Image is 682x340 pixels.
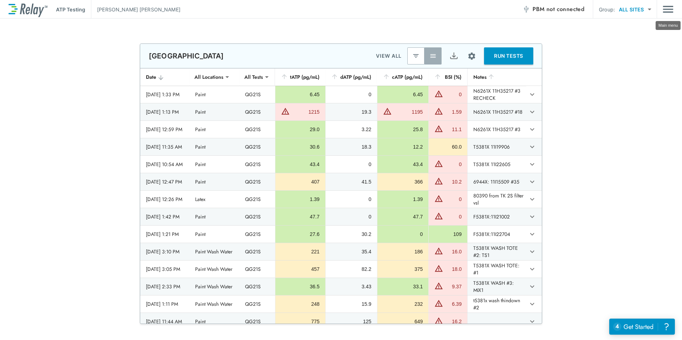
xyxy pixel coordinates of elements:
td: Paint [189,138,239,155]
div: [DATE] 11:44 AM [146,318,184,325]
img: Warning [434,247,443,255]
th: Date [140,68,189,86]
div: 9.37 [445,283,462,290]
div: [DATE] 3:10 PM [146,248,184,255]
div: [DATE] 11:35 AM [146,143,184,150]
td: T5381X WASH TOTE: #1 [467,261,526,278]
td: QG21S [239,138,275,155]
div: 43.4 [281,161,320,168]
button: expand row [526,246,538,258]
div: [DATE] 1:11 PM [146,300,184,308]
div: 6.45 [281,91,320,98]
img: Warning [383,107,392,115]
div: 11.1 [445,126,462,133]
div: 10.2 [445,178,462,185]
div: 35.4 [331,248,371,255]
td: F5381X:11I22704 [467,226,526,243]
img: Warning [434,124,443,133]
div: 1195 [393,108,423,115]
div: 775 [281,318,320,325]
td: QG21S [239,191,275,208]
div: 30.6 [281,143,320,150]
div: 19.3 [331,108,371,115]
div: 41.5 [331,178,371,185]
div: 0 [445,161,462,168]
div: 1215 [291,108,320,115]
div: 649 [383,318,423,325]
button: expand row [526,158,538,170]
td: Latex [189,191,239,208]
img: Warning [434,107,443,115]
td: QG21S [239,156,275,173]
div: 0 [331,161,371,168]
div: tATP (pg/mL) [281,73,320,81]
div: [DATE] 12:47 PM [146,178,184,185]
iframe: Resource center [609,319,675,335]
td: T5381X 11I22605 [467,156,526,173]
div: 6.39 [445,300,462,308]
img: Warning [434,89,443,98]
div: [DATE] 1:13 PM [146,108,184,115]
div: 18.3 [331,143,371,150]
div: 109 [434,231,462,238]
img: Warning [434,177,443,185]
div: [DATE] 10:54 AM [146,161,184,168]
img: Warning [434,212,443,220]
td: Paint [189,173,239,190]
p: Group: [599,6,615,13]
div: 16.2 [445,318,462,325]
div: 47.7 [281,213,320,220]
td: T5381X WASH #3: MIX1 [467,278,526,295]
div: 0 [445,91,462,98]
td: Paint Wash Water [189,278,239,295]
p: [GEOGRAPHIC_DATA] [149,52,224,60]
div: 33.1 [383,283,423,290]
div: 457 [281,266,320,273]
button: expand row [526,141,538,153]
img: Warning [281,107,290,115]
p: ATP Testing [56,6,85,13]
img: LuminUltra Relay [9,2,47,17]
div: 6.45 [383,91,423,98]
button: expand row [526,228,538,240]
div: [DATE] 3:05 PM [146,266,184,273]
div: 1.59 [445,108,462,115]
div: 0 [445,196,462,203]
td: QG21S [239,103,275,120]
button: expand row [526,211,538,223]
div: 18.0 [445,266,462,273]
td: QG21S [239,278,275,295]
td: Paint Wash Water [189,295,239,313]
td: N6261X 11H35217 #3 [467,121,526,138]
img: Drawer Icon [663,2,673,16]
td: T5381X WASH TOTE #2: TS1 [467,243,526,260]
td: QG21S [239,86,275,103]
div: 15.9 [331,300,371,308]
img: Export Icon [449,52,458,61]
div: 221 [281,248,320,255]
button: Main menu [663,2,673,16]
div: 27.6 [281,231,320,238]
td: QG21S [239,261,275,278]
div: [DATE] 12:26 PM [146,196,184,203]
div: 0 [331,196,371,203]
td: QG21S [239,313,275,330]
td: Paint [189,86,239,103]
td: F5381X:11I21002 [467,208,526,225]
div: 186 [383,248,423,255]
div: dATP (pg/mL) [331,73,371,81]
button: expand row [526,176,538,188]
button: expand row [526,123,538,135]
div: 0 [331,91,371,98]
td: N6261X 11H35217 #18 [467,103,526,120]
div: 47.7 [383,213,423,220]
div: 407 [281,178,320,185]
div: 1.39 [281,196,320,203]
div: 375 [383,266,423,273]
div: 60.0 [434,143,462,150]
div: 25.8 [383,126,423,133]
div: [DATE] 1:21 PM [146,231,184,238]
td: Paint [189,121,239,138]
div: 16.0 [445,248,462,255]
div: 36.5 [281,283,320,290]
